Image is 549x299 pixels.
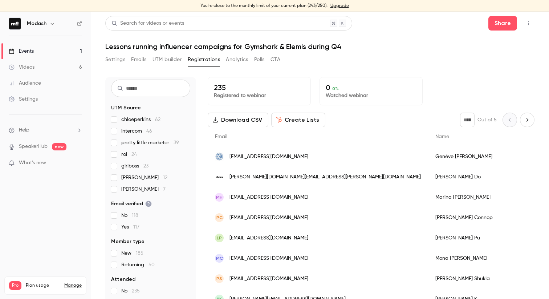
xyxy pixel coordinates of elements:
[19,126,29,134] span: Help
[64,283,82,288] a: Manage
[9,64,34,71] div: Videos
[216,275,222,282] span: PS
[271,54,280,65] button: CTA
[216,194,223,201] span: MH
[271,113,325,127] button: Create Lists
[121,139,179,146] span: pretty little marketer
[214,83,305,92] p: 235
[428,167,536,187] div: [PERSON_NAME] Do
[111,104,141,112] span: UTM Source
[229,173,421,181] span: [PERSON_NAME][DOMAIN_NAME][EMAIL_ADDRESS][PERSON_NAME][DOMAIN_NAME]
[216,255,223,262] span: MC
[132,213,138,218] span: 118
[428,207,536,228] div: [PERSON_NAME] Connop
[52,143,66,150] span: new
[428,187,536,207] div: Marina [PERSON_NAME]
[229,255,308,262] span: [EMAIL_ADDRESS][DOMAIN_NAME]
[332,86,339,91] span: 0 %
[121,261,155,268] span: Returning
[326,83,416,92] p: 0
[121,128,152,135] span: intercom
[326,92,416,99] p: Watched webinar
[155,117,160,122] span: 62
[208,113,268,127] button: Download CSV
[26,283,60,288] span: Plan usage
[520,113,534,127] button: Next page
[488,16,517,31] button: Share
[174,140,179,145] span: 39
[216,214,223,221] span: PC
[131,152,137,157] span: 24
[477,116,497,124] p: Out of 5
[9,80,41,87] div: Audience
[9,126,82,134] li: help-dropdown-opener
[428,146,536,167] div: Genéve [PERSON_NAME]
[111,276,135,283] span: Attended
[9,281,21,290] span: Pro
[111,200,152,207] span: Email verified
[19,143,48,150] a: SpeakerHub
[132,288,140,294] span: 235
[121,174,167,181] span: [PERSON_NAME]
[152,54,182,65] button: UTM builder
[229,234,308,242] span: [EMAIL_ADDRESS][DOMAIN_NAME]
[229,214,308,222] span: [EMAIL_ADDRESS][DOMAIN_NAME]
[226,54,248,65] button: Analytics
[9,48,34,55] div: Events
[121,116,160,123] span: chloeperkins
[121,223,139,231] span: Yes
[215,134,227,139] span: Email
[136,251,143,256] span: 185
[254,54,265,65] button: Polls
[146,129,152,134] span: 46
[19,159,46,167] span: What's new
[143,163,149,169] span: 23
[133,225,139,230] span: 117
[105,42,534,51] h1: Lessons running influencer campaigns for Gymshark & Elemis during Q4
[163,175,167,180] span: 12
[121,186,166,193] span: [PERSON_NAME]
[9,18,21,29] img: Modash
[111,20,184,27] div: Search for videos or events
[121,212,138,219] span: No
[121,287,140,295] span: No
[188,54,220,65] button: Registrations
[229,275,308,283] span: [EMAIL_ADDRESS][DOMAIN_NAME]
[428,248,536,268] div: Mona [PERSON_NAME]
[435,134,449,139] span: Name
[111,238,145,245] span: Member type
[121,162,149,170] span: girlboss
[27,20,46,27] h6: Modash
[215,173,224,181] img: ohora.com
[149,262,155,267] span: 50
[428,268,536,289] div: [PERSON_NAME] Shukla
[428,228,536,248] div: [PERSON_NAME] Pu
[73,160,82,166] iframe: Noticeable Trigger
[163,187,166,192] span: 7
[229,153,308,161] span: [EMAIL_ADDRESS][DOMAIN_NAME]
[217,235,222,241] span: LP
[229,194,308,201] span: [EMAIL_ADDRESS][DOMAIN_NAME]
[330,3,349,9] a: Upgrade
[215,152,224,161] img: svdpmadison.org
[105,54,125,65] button: Settings
[9,96,38,103] div: Settings
[214,92,305,99] p: Registered to webinar
[131,54,146,65] button: Emails
[121,250,143,257] span: New
[121,151,137,158] span: roi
